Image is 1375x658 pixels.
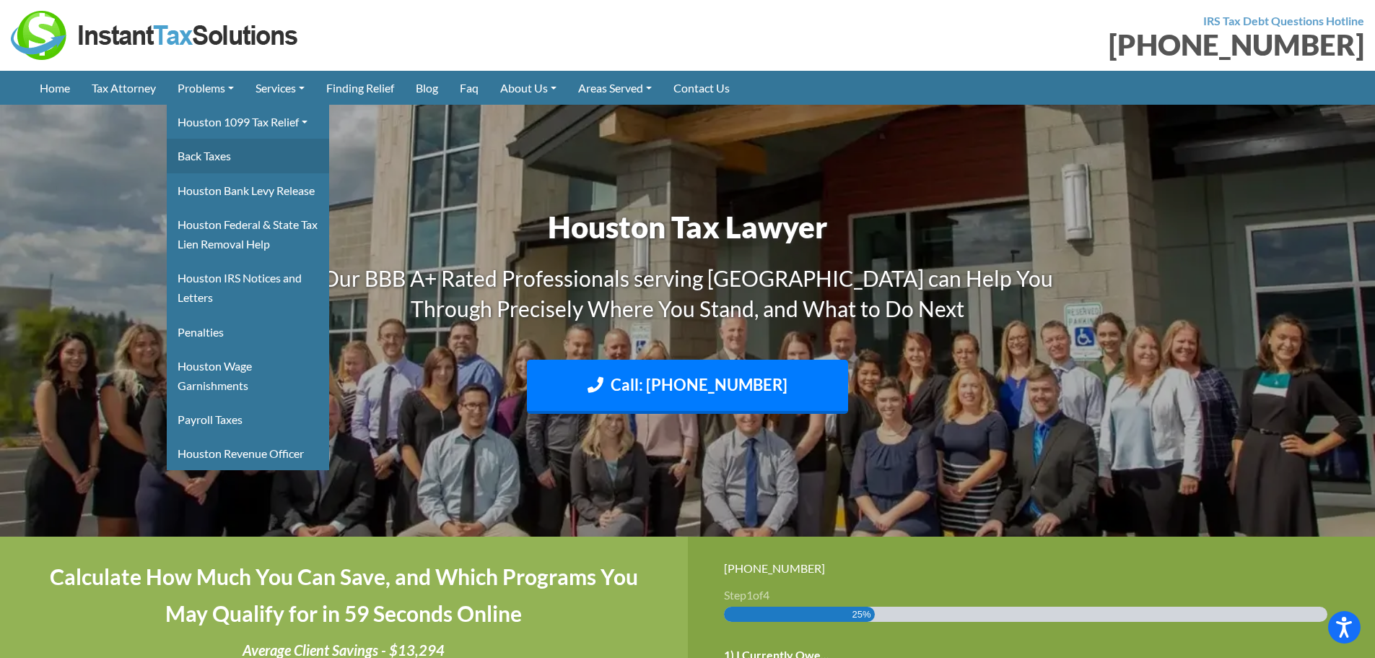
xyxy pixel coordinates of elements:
[405,71,449,105] a: Blog
[746,588,753,602] span: 1
[449,71,489,105] a: Faq
[167,436,329,470] a: Houston Revenue Officer
[167,402,329,436] a: Payroll Taxes
[567,71,663,105] a: Areas Served
[167,71,245,105] a: Problems
[81,71,167,105] a: Tax Attorney
[489,71,567,105] a: About Us
[11,11,300,60] img: Instant Tax Solutions Logo
[527,360,848,414] a: Call: [PHONE_NUMBER]
[167,349,329,402] a: Houston Wage Garnishments
[724,589,1340,601] h3: Step of
[315,71,405,105] a: Finding Relief
[287,263,1088,324] h3: Our BBB A+ Rated Professionals serving [GEOGRAPHIC_DATA] can Help You Through Precisely Where You...
[167,207,329,261] a: Houston Federal & State Tax Lien Removal Help
[1203,14,1364,27] strong: IRS Tax Debt Questions Hotline
[29,71,81,105] a: Home
[167,315,329,349] a: Penalties
[36,558,652,632] h4: Calculate How Much You Can Save, and Which Programs You May Qualify for in 59 Seconds Online
[852,607,871,622] span: 25%
[724,558,1340,578] div: [PHONE_NUMBER]
[699,30,1365,59] div: [PHONE_NUMBER]
[245,71,315,105] a: Services
[11,27,300,40] a: Instant Tax Solutions Logo
[763,588,769,602] span: 4
[167,261,329,314] a: Houston IRS Notices and Letters
[167,139,329,173] a: Back Taxes
[167,173,329,207] a: Houston Bank Levy Release
[287,206,1088,248] h1: Houston Tax Lawyer
[167,105,329,139] a: Houston 1099 Tax Relief
[663,71,741,105] a: Contact Us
